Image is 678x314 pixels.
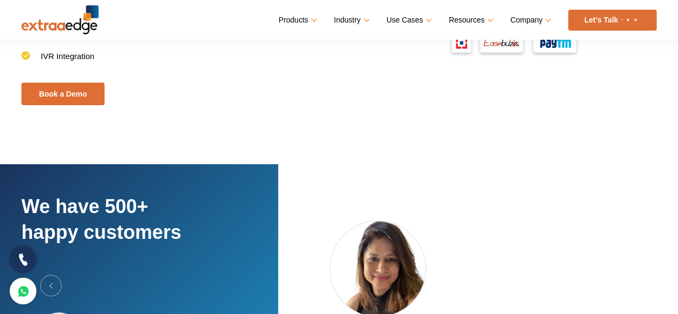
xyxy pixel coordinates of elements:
a: Book a Demo [21,83,105,105]
h2: We have 500+ happy customers [21,194,295,275]
a: Resources [449,12,491,28]
a: Company [510,12,549,28]
li: 3rd Party Publisher Integration [21,29,326,51]
li: IVR Integration [21,51,326,73]
a: Let’s Talk [568,10,657,31]
a: Products [279,12,315,28]
a: Use Cases [386,12,430,28]
a: Industry [334,12,368,28]
button: Previous [40,275,62,296]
